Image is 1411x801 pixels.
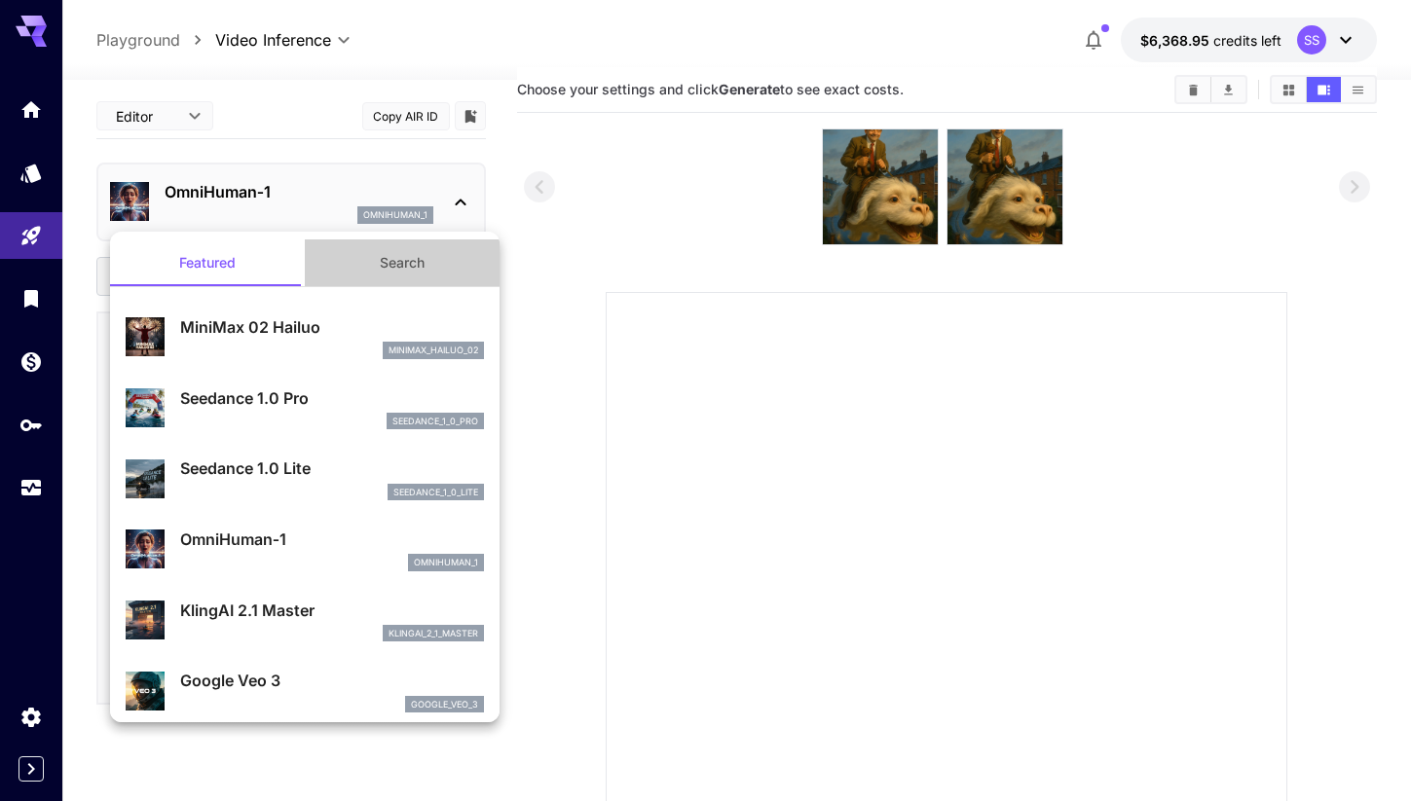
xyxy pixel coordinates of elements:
p: Seedance 1.0 Pro [180,386,484,410]
div: OmniHuman‑1omnihuman_1 [126,520,484,579]
p: MiniMax 02 Hailuo [180,315,484,339]
div: KlingAI 2.1 Masterklingai_2_1_master [126,591,484,650]
div: Seedance 1.0 Proseedance_1_0_pro [126,379,484,438]
p: seedance_1_0_pro [392,415,478,428]
p: Seedance 1.0 Lite [180,456,484,480]
p: klingai_2_1_master [389,627,478,640]
button: Featured [110,239,305,286]
div: Seedance 1.0 Liteseedance_1_0_lite [126,449,484,508]
p: KlingAI 2.1 Master [180,599,484,622]
p: seedance_1_0_lite [393,486,478,499]
p: OmniHuman‑1 [180,528,484,551]
p: omnihuman_1 [414,556,478,569]
div: MiniMax 02 Hailuominimax_hailuo_02 [126,308,484,367]
p: minimax_hailuo_02 [389,344,478,357]
p: Google Veo 3 [180,669,484,692]
button: Search [305,239,500,286]
p: google_veo_3 [411,698,478,711]
div: Google Veo 3google_veo_3 [126,661,484,720]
